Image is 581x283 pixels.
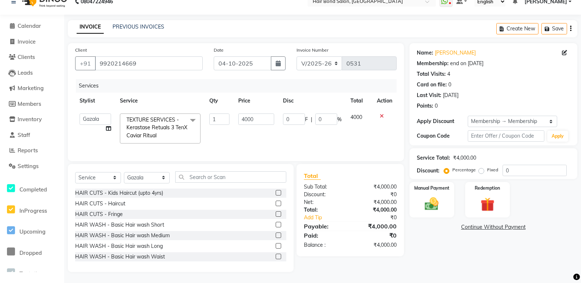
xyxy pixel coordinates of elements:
div: Apply Discount [417,118,468,125]
input: Search or Scan [175,171,286,183]
div: ₹4,000.00 [350,198,402,206]
div: ₹4,000.00 [350,183,402,191]
div: Discount: [298,191,350,198]
div: Name: [417,49,433,57]
th: Disc [279,93,346,109]
div: ₹0 [359,214,402,221]
label: Manual Payment [414,185,449,191]
button: Save [541,23,567,34]
div: HAIR CUTS - Haircut [75,200,125,208]
div: ₹4,000.00 [453,154,476,162]
span: Clients [18,53,35,60]
th: Action [372,93,397,109]
th: Stylist [75,93,115,109]
a: Settings [2,162,62,171]
span: Completed [19,186,47,193]
div: Discount: [417,167,440,175]
button: Apply [547,131,568,142]
span: Settings [18,163,38,170]
span: InProgress [19,207,47,214]
a: PREVIOUS INVOICES [113,23,164,30]
span: Total [304,172,321,180]
div: HAIR WASH - Basic Hair wash Waist [75,253,165,261]
div: ₹4,000.00 [350,222,402,231]
label: Percentage [452,167,476,173]
a: INVOICE [77,21,104,34]
div: Service Total: [417,154,450,162]
th: Price [234,93,279,109]
div: ₹4,000.00 [350,206,402,214]
span: Inventory [18,116,42,123]
div: 0 [448,81,451,89]
div: Net: [298,198,350,206]
div: ₹4,000.00 [350,241,402,249]
div: Sub Total: [298,183,350,191]
a: [PERSON_NAME] [435,49,476,57]
div: Services [76,79,402,93]
label: Fixed [487,167,498,173]
div: Payable: [298,222,350,231]
span: Tentative [19,270,43,277]
div: Membership: [417,60,449,67]
div: Balance : [298,241,350,249]
a: Add Tip [298,214,359,221]
a: Calendar [2,22,62,30]
div: HAIR WASH - Basic Hair wash Medium [75,232,170,239]
div: Points: [417,102,433,110]
div: Card on file: [417,81,447,89]
a: Members [2,100,62,108]
div: Last Visit: [417,92,441,99]
th: Total [346,93,372,109]
span: | [311,116,312,123]
a: Leads [2,69,62,77]
div: HAIR WASH - Basic Hair wash Long [75,242,163,250]
a: Inventory [2,115,62,124]
a: Clients [2,53,62,62]
div: [DATE] [443,92,459,99]
input: Enter Offer / Coupon Code [468,130,544,142]
div: Coupon Code [417,132,468,140]
span: Members [18,100,41,107]
div: HAIR WASH - Basic Hair wash Short [75,221,164,229]
span: Leads [18,69,33,76]
a: Marketing [2,84,62,93]
span: % [337,116,342,123]
div: HAIR CUTS - Kids Haircut (upto 4yrs) [75,189,163,197]
span: Invoice [18,38,36,45]
a: Staff [2,131,62,139]
span: Dropped [19,249,42,256]
a: Reports [2,146,62,155]
a: Continue Without Payment [411,223,576,231]
label: Invoice Number [297,47,328,53]
input: Search by Name/Mobile/Email/Code [95,56,203,70]
img: _gift.svg [476,196,499,213]
span: Upcoming [19,228,45,235]
div: end on [DATE] [450,60,483,67]
span: Reports [18,147,38,154]
div: Total Visits: [417,70,446,78]
label: Client [75,47,87,53]
div: Paid: [298,231,350,240]
span: 4000 [350,114,362,120]
div: HAIR CUTS - Fringe [75,211,123,218]
a: x [157,132,160,139]
img: _cash.svg [420,196,443,212]
div: Total: [298,206,350,214]
div: ₹0 [350,231,402,240]
div: 0 [435,102,438,110]
button: Create New [496,23,538,34]
span: Staff [18,131,30,138]
th: Qty [205,93,234,109]
span: TEXTURE SERVICES - Kerastase Retuals 3 TenX Caviar Ritual [126,116,187,139]
div: 4 [447,70,450,78]
label: Date [214,47,224,53]
span: Marketing [18,85,44,92]
span: F [305,116,308,123]
span: Calendar [18,22,41,29]
th: Service [115,93,205,109]
button: +91 [75,56,96,70]
a: Invoice [2,38,62,46]
div: ₹0 [350,191,402,198]
label: Redemption [475,185,500,191]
